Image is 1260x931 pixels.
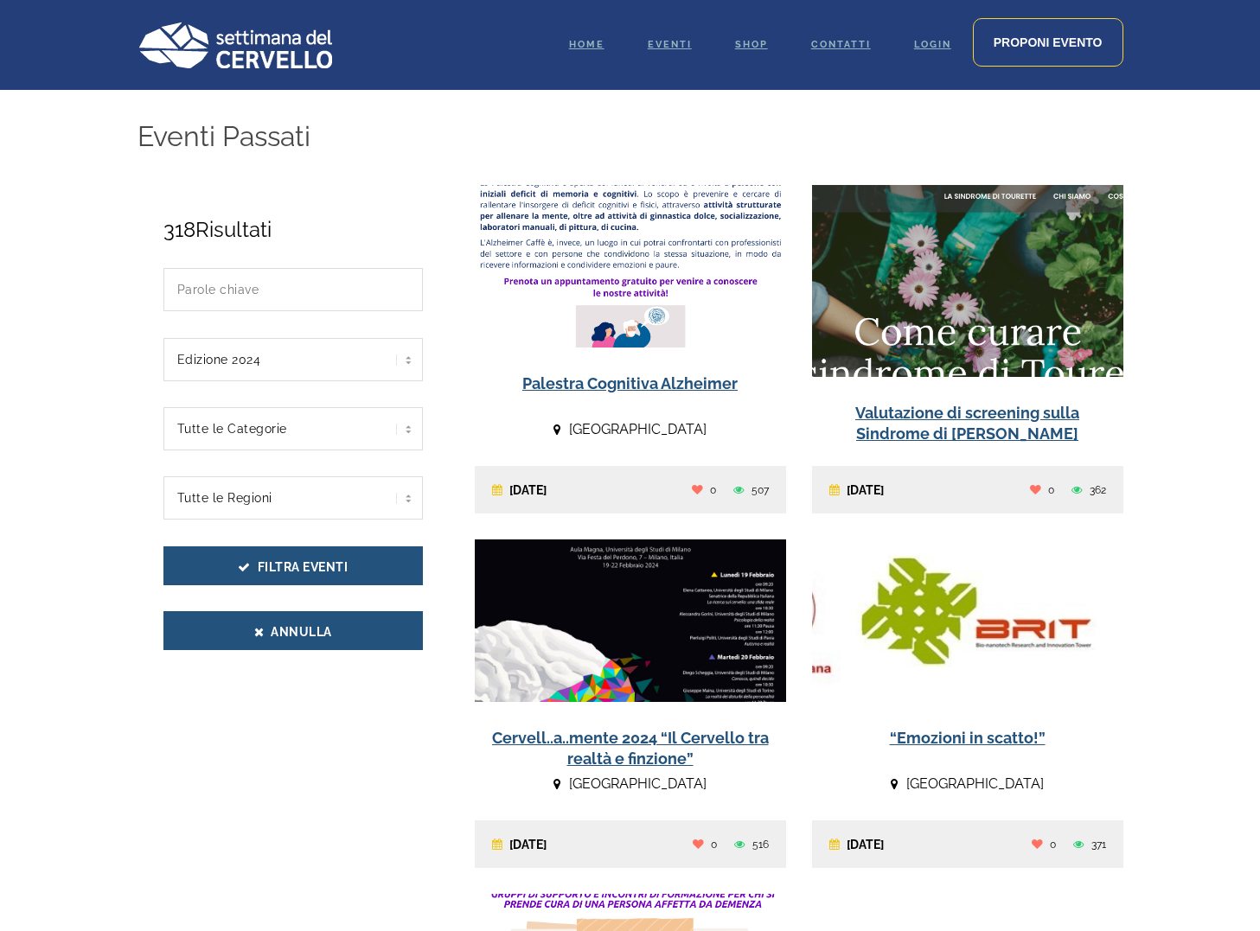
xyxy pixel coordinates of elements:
select: selected='selected' [163,338,423,381]
a: Proponi evento [973,18,1123,67]
span: Risultati [163,209,272,251]
span: Contatti [811,39,871,50]
button: Filtra Eventi [163,546,423,585]
input: Parole chiave [163,268,423,311]
button: Annulla [163,611,423,650]
span: Login [914,39,951,50]
img: Logo [138,22,332,68]
span: Home [569,39,604,50]
span: Shop [735,39,768,50]
span: Proponi evento [994,35,1103,49]
span: Eventi [648,39,692,50]
h4: Eventi Passati [138,116,310,157]
span: 318 [163,217,195,242]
